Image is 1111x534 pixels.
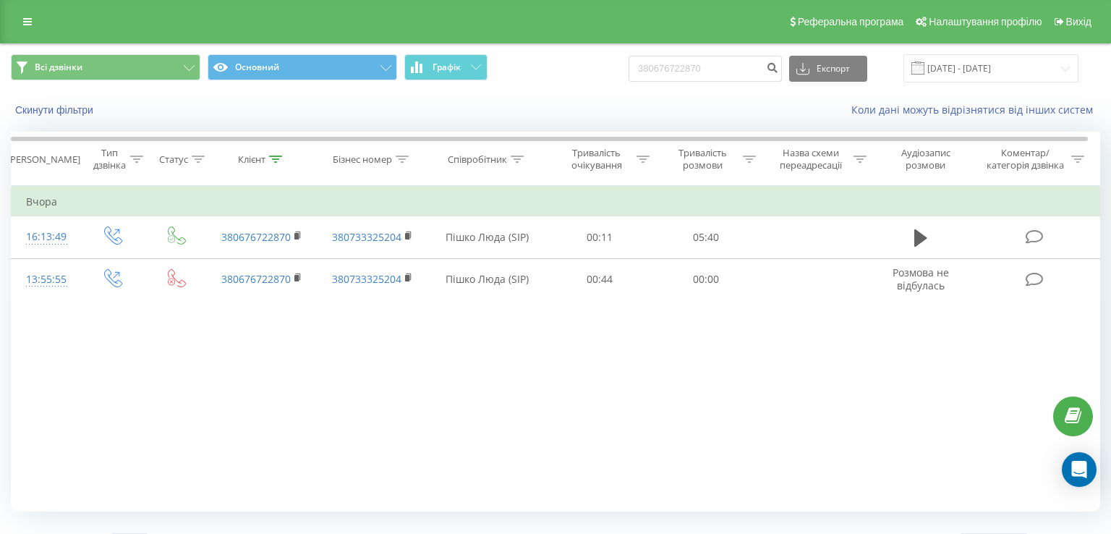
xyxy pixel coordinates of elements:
[12,187,1100,216] td: Вчора
[26,266,65,294] div: 13:55:55
[653,258,759,300] td: 00:00
[666,147,739,171] div: Тривалість розмови
[427,258,547,300] td: Пішко Люда (SIP)
[560,147,633,171] div: Тривалість очікування
[11,103,101,116] button: Скинути фільтри
[983,147,1068,171] div: Коментар/категорія дзвінка
[11,54,200,80] button: Всі дзвінки
[798,16,904,27] span: Реферальна програма
[333,153,392,166] div: Бізнес номер
[238,153,265,166] div: Клієнт
[789,56,867,82] button: Експорт
[883,147,969,171] div: Аудіозапис розмови
[1062,452,1097,487] div: Open Intercom Messenger
[433,62,461,72] span: Графік
[1066,16,1091,27] span: Вихід
[547,258,653,300] td: 00:44
[629,56,782,82] input: Пошук за номером
[26,223,65,251] div: 16:13:49
[427,216,547,258] td: Пішко Люда (SIP)
[332,230,401,244] a: 380733325204
[929,16,1042,27] span: Налаштування профілю
[208,54,397,80] button: Основний
[547,216,653,258] td: 00:11
[221,272,291,286] a: 380676722870
[448,153,507,166] div: Співробітник
[221,230,291,244] a: 380676722870
[772,147,850,171] div: Назва схеми переадресації
[404,54,488,80] button: Графік
[893,266,949,292] span: Розмова не відбулась
[35,62,82,73] span: Всі дзвінки
[851,103,1100,116] a: Коли дані можуть відрізнятися вiд інших систем
[332,272,401,286] a: 380733325204
[159,153,188,166] div: Статус
[653,216,759,258] td: 05:40
[92,147,127,171] div: Тип дзвінка
[7,153,80,166] div: [PERSON_NAME]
